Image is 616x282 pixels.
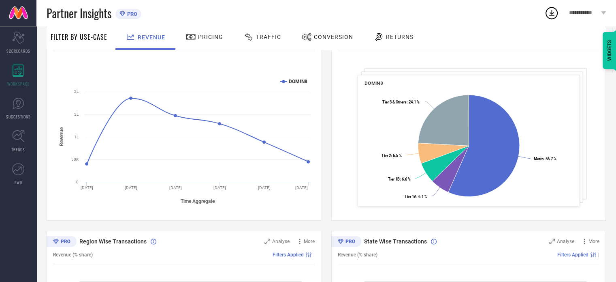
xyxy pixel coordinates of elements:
[557,239,574,244] span: Analyse
[11,146,25,153] span: TRENDS
[213,185,226,190] text: [DATE]
[549,239,555,244] svg: Zoom
[405,194,417,199] tspan: Tier 1A
[331,236,361,248] div: Premium
[598,252,599,258] span: |
[273,252,304,258] span: Filters Applied
[74,135,79,139] text: 1L
[382,100,407,104] tspan: Tier 3 & Others
[81,185,93,190] text: [DATE]
[125,11,137,17] span: PRO
[59,127,64,146] tspan: Revenue
[272,239,290,244] span: Analyse
[364,80,383,86] span: DOMIN8
[79,238,147,245] span: Region Wise Transactions
[256,34,281,40] span: Traffic
[125,185,137,190] text: [DATE]
[588,239,599,244] span: More
[364,238,427,245] span: State Wise Transactions
[544,6,559,20] div: Open download list
[6,114,31,120] span: SUGGESTIONS
[169,185,182,190] text: [DATE]
[534,157,544,161] tspan: Metro
[74,112,79,116] text: 2L
[405,194,427,199] text: : 6.1 %
[382,153,391,158] tspan: Tier 2
[534,157,556,161] text: : 56.7 %
[198,34,223,40] span: Pricing
[382,153,402,158] text: : 6.5 %
[382,100,420,104] text: : 24.1 %
[313,252,315,258] span: |
[314,34,353,40] span: Conversion
[47,236,77,248] div: Premium
[258,185,271,190] text: [DATE]
[386,34,414,40] span: Returns
[388,177,400,181] tspan: Tier 1B
[74,89,79,94] text: 2L
[15,179,22,185] span: FWD
[388,177,411,181] text: : 6.6 %
[338,252,377,258] span: Revenue (% share)
[138,34,165,41] span: Revenue
[295,185,308,190] text: [DATE]
[76,180,79,184] text: 0
[53,252,93,258] span: Revenue (% share)
[264,239,270,244] svg: Zoom
[7,81,30,87] span: WORKSPACE
[51,32,107,42] span: Filter By Use-Case
[6,48,30,54] span: SCORECARDS
[47,5,111,22] span: Partner Insights
[71,157,79,161] text: 50K
[289,79,307,84] text: DOMIN8
[304,239,315,244] span: More
[181,198,215,204] tspan: Time Aggregate
[557,252,588,258] span: Filters Applied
